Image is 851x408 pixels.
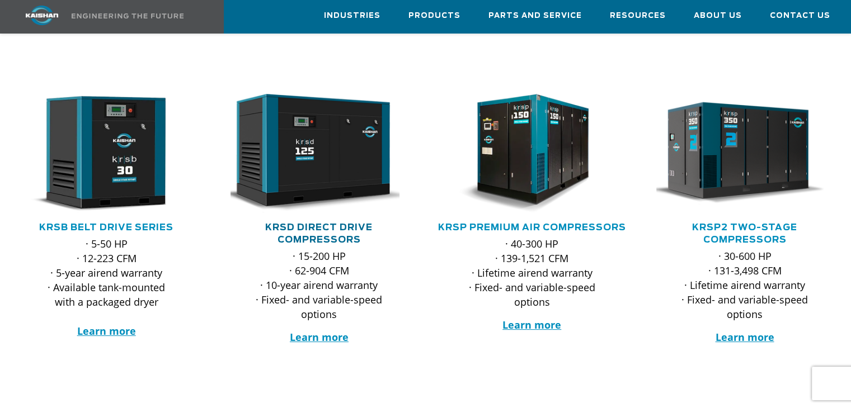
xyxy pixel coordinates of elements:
img: krsb30 [10,94,187,213]
span: Products [408,10,460,22]
p: · 30-600 HP · 131-3,498 CFM · Lifetime airend warranty · Fixed- and variable-speed options [679,249,811,321]
span: About Us [694,10,742,22]
img: krsp150 [435,94,613,213]
a: KRSP Premium Air Compressors [438,223,626,232]
a: About Us [694,1,742,31]
a: Learn more [290,330,349,344]
a: Learn more [502,318,561,331]
span: Industries [324,10,380,22]
span: Contact Us [770,10,830,22]
a: KRSP2 Two-Stage Compressors [692,223,797,244]
a: Resources [610,1,666,31]
a: Industries [324,1,380,31]
p: · 40-300 HP · 139-1,521 CFM · Lifetime airend warranty · Fixed- and variable-speed options [466,236,598,309]
div: krsp350 [656,94,833,213]
a: Learn more [715,330,774,344]
div: krsp150 [444,94,620,213]
img: krsd125 [222,94,399,213]
p: · 15-200 HP · 62-904 CFM · 10-year airend warranty · Fixed- and variable-speed options [253,249,385,321]
p: · 5-50 HP · 12-223 CFM · 5-year airend warranty · Available tank-mounted with a packaged dryer [40,236,172,338]
img: Engineering the future [72,13,184,18]
span: Parts and Service [488,10,582,22]
a: Parts and Service [488,1,582,31]
a: Learn more [77,324,136,338]
img: krsp350 [648,94,825,213]
div: krsb30 [18,94,195,213]
div: krsd125 [231,94,407,213]
a: KRSB Belt Drive Series [39,223,173,232]
a: Contact Us [770,1,830,31]
span: Resources [610,10,666,22]
a: KRSD Direct Drive Compressors [265,223,373,244]
a: Products [408,1,460,31]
